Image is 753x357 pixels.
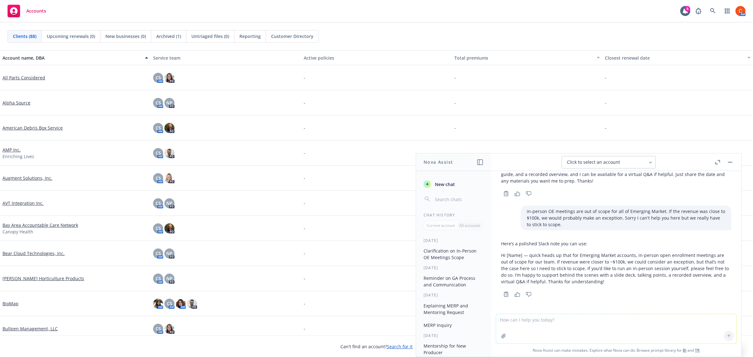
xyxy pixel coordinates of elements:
[156,250,161,257] span: CS
[454,99,456,106] span: -
[721,5,734,17] a: Switch app
[3,125,63,131] a: American Debris Box Service
[454,125,456,131] span: -
[304,200,305,206] span: -
[3,200,44,206] a: AVT Integration Inc.
[567,159,620,165] span: Click to select an account
[685,6,690,12] div: 4
[416,212,491,218] div: Chat History
[503,291,509,297] svg: Copy to clipboard
[494,344,739,357] span: Nova Assist can make mistakes. Explore what Nova can do: Browse prompt library for and
[416,292,491,298] div: [DATE]
[421,273,486,290] button: Reminder on GA Process and Communication
[3,222,78,228] a: Bay Area Accountable Care Network
[166,99,173,106] span: NP
[164,123,174,133] img: photo
[164,223,174,233] img: photo
[156,225,161,232] span: CS
[164,73,174,83] img: photo
[3,275,84,282] a: [PERSON_NAME] Horticulture Products
[416,238,491,243] div: [DATE]
[166,250,173,257] span: NP
[156,200,161,206] span: CS
[156,33,181,40] span: Archived (1)
[304,275,305,282] span: -
[735,6,745,16] img: photo
[434,181,455,188] span: New chat
[527,208,725,228] p: in-person OE meetings are out of scope for all of Emerging Market. If the revenue was close to $1...
[602,50,753,65] button: Closest renewal date
[695,348,700,353] a: TR
[501,240,731,247] p: Here’s a polished Slack note you can use:
[3,147,21,153] a: AMP Inc.
[434,195,483,204] input: Search chats
[3,153,34,160] span: Enriching Lives
[164,324,174,334] img: photo
[156,125,161,131] span: CS
[151,50,301,65] button: Service team
[421,320,486,330] button: MERP Inquiry
[3,300,19,307] a: BioMap
[454,74,456,81] span: -
[683,348,686,353] a: BI
[524,189,534,198] button: Thumbs down
[707,5,719,17] a: Search
[562,156,656,168] button: Click to select an account
[153,55,299,61] div: Service team
[304,300,305,307] span: -
[167,300,172,307] span: CS
[454,150,456,156] span: -
[605,74,606,81] span: -
[340,343,413,350] span: Can't find an account?
[153,299,163,309] img: photo
[47,33,95,40] span: Upcoming renewals (0)
[605,125,606,131] span: -
[454,55,593,61] div: Total premiums
[304,250,305,257] span: -
[187,299,197,309] img: photo
[166,275,173,282] span: NP
[416,333,491,338] div: [DATE]
[459,223,480,228] p: All accounts
[427,223,455,228] p: Current account
[301,50,452,65] button: Active policies
[605,150,606,156] span: -
[191,33,229,40] span: Untriaged files (0)
[164,173,174,183] img: photo
[304,99,305,106] span: -
[3,175,52,181] a: Augment Solutions, Inc.
[156,275,161,282] span: CS
[3,325,58,332] a: Bullpen Management, LLC
[176,299,186,309] img: photo
[166,200,173,206] span: NP
[387,344,413,349] a: Search for it
[3,55,141,61] div: Account name, DBA
[304,125,305,131] span: -
[524,290,534,299] button: Thumbs down
[416,265,491,270] div: [DATE]
[421,246,486,263] button: Clarification on In-Person OE Meetings Scope
[13,33,36,40] span: Clients (88)
[424,159,453,165] h1: Nova Assist
[26,8,46,13] span: Accounts
[3,250,65,257] a: Bear Cloud Technologies, Inc.
[239,33,261,40] span: Reporting
[5,2,49,20] a: Accounts
[421,301,486,317] button: Explaining MERP and Mentoring Request
[304,225,305,232] span: -
[501,252,731,285] p: Hi [Name] — quick heads up that for Emerging Market accounts, in-person open enrollment meetings ...
[156,150,161,156] span: CS
[3,228,33,235] span: Canopy Health
[3,74,45,81] a: All Parts Considered
[156,325,161,332] span: CS
[503,191,509,196] svg: Copy to clipboard
[156,175,161,181] span: CS
[164,148,174,158] img: photo
[605,55,744,61] div: Closest renewal date
[452,50,602,65] button: Total premiums
[156,99,161,106] span: CS
[605,99,606,106] span: -
[304,150,305,156] span: -
[304,325,305,332] span: -
[304,74,305,81] span: -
